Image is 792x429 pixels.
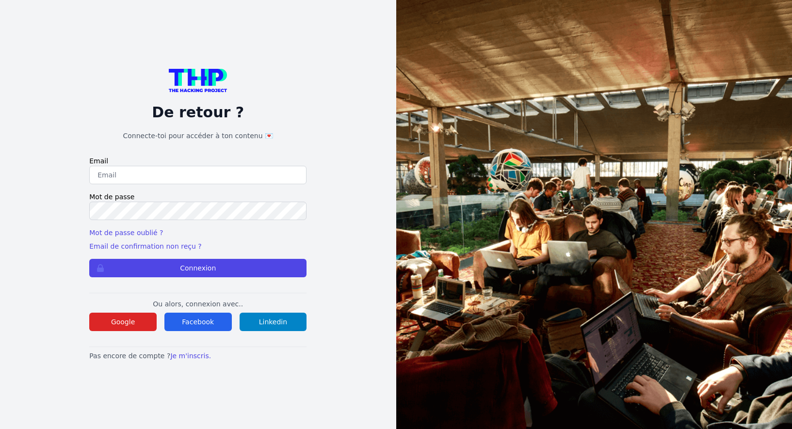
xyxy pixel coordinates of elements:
a: Mot de passe oublié ? [89,229,163,237]
button: Linkedin [240,313,307,331]
button: Google [89,313,157,331]
h1: Connecte-toi pour accéder à ton contenu 💌 [89,131,307,141]
a: Email de confirmation non reçu ? [89,242,201,250]
img: logo [169,69,227,92]
label: Email [89,156,307,166]
input: Email [89,166,307,184]
button: Facebook [164,313,232,331]
p: De retour ? [89,104,307,121]
label: Mot de passe [89,192,307,202]
p: Pas encore de compte ? [89,351,307,361]
p: Ou alors, connexion avec.. [89,299,307,309]
a: Je m'inscris. [170,352,211,360]
button: Connexion [89,259,307,277]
